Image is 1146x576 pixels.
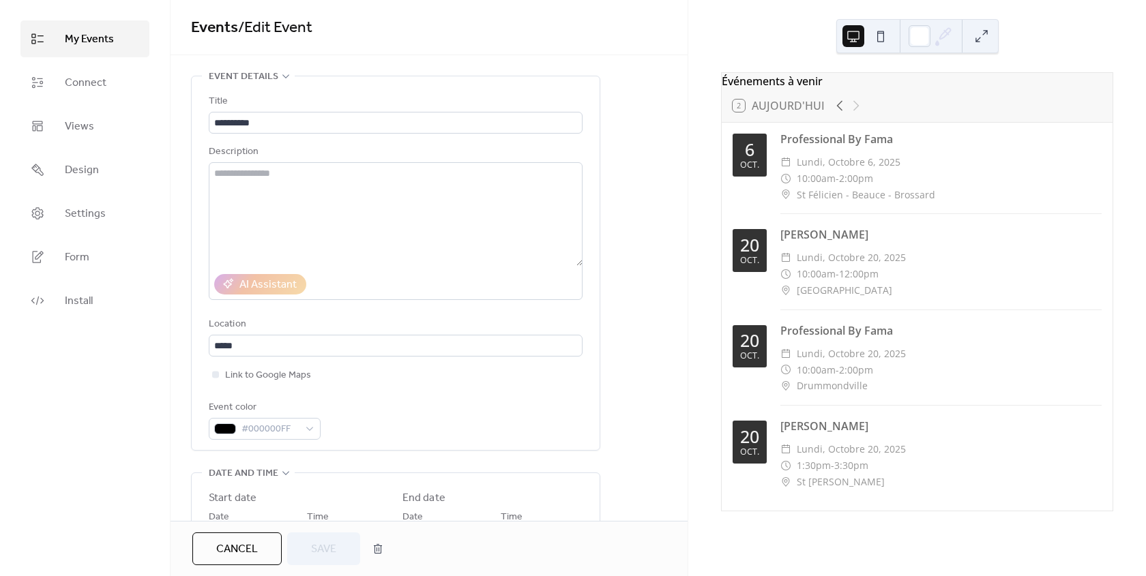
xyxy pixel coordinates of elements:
span: Date [402,509,423,526]
span: - [836,362,839,378]
span: Connect [65,75,106,91]
span: Event details [209,69,278,85]
div: 20 [740,428,759,445]
div: Title [209,93,580,110]
div: ​ [780,362,791,378]
div: oct. [740,256,759,265]
a: Form [20,239,149,275]
div: End date [402,490,445,506]
div: oct. [740,352,759,361]
span: Time [501,509,523,526]
div: Start date [209,490,256,506]
div: ​ [780,249,791,266]
span: Form [65,249,89,266]
button: Cancel [192,532,282,565]
a: Connect [20,64,149,101]
span: Cancel [216,541,258,558]
span: #000000FF [241,421,299,438]
div: 20 [740,237,759,254]
span: [GEOGRAPHIC_DATA] [797,282,892,299]
a: Install [20,282,149,319]
div: ​ [780,441,791,457]
span: 2:00pm [839,170,873,187]
span: My Events [65,31,114,48]
span: St [PERSON_NAME] [797,474,885,490]
span: Date and time [209,466,278,482]
div: ​ [780,154,791,170]
div: oct. [740,161,759,170]
span: 10:00am [797,170,836,187]
div: [PERSON_NAME] [780,226,1102,243]
a: My Events [20,20,149,57]
div: Description [209,144,580,160]
span: Date [209,509,229,526]
div: Événements à venir [722,73,1113,89]
span: St Félicien - Beauce - Brossard [797,187,935,203]
a: Design [20,151,149,188]
span: - [836,266,839,282]
span: lundi, octobre 20, 2025 [797,249,906,266]
span: lundi, octobre 6, 2025 [797,154,900,170]
a: Views [20,108,149,145]
div: Professional By Fama [780,322,1102,339]
a: Settings [20,195,149,232]
div: 6 [745,141,754,158]
span: Design [65,162,99,179]
span: 10:00am [797,266,836,282]
div: 20 [740,332,759,349]
span: Settings [65,206,106,222]
span: 2:00pm [839,362,873,378]
span: Time [307,509,329,526]
div: ​ [780,457,791,474]
span: Views [65,119,94,135]
span: - [836,170,839,187]
span: Link to Google Maps [225,367,311,384]
div: ​ [780,187,791,203]
div: ​ [780,282,791,299]
span: 3:30pm [834,457,868,474]
div: ​ [780,170,791,187]
span: Install [65,293,93,309]
div: Event color [209,399,318,416]
span: - [831,457,834,474]
div: Professional By Fama [780,131,1102,147]
div: ​ [780,378,791,394]
span: 1:30pm [797,457,831,474]
a: Events [191,13,238,43]
div: ​ [780,346,791,362]
div: ​ [780,266,791,282]
span: 10:00am [797,362,836,378]
div: [PERSON_NAME] [780,418,1102,434]
div: oct. [740,448,759,457]
span: 12:00pm [839,266,879,282]
div: ​ [780,474,791,490]
span: lundi, octobre 20, 2025 [797,346,906,362]
div: Location [209,316,580,333]
span: Drummondville [797,378,868,394]
span: lundi, octobre 20, 2025 [797,441,906,457]
span: / Edit Event [238,13,312,43]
